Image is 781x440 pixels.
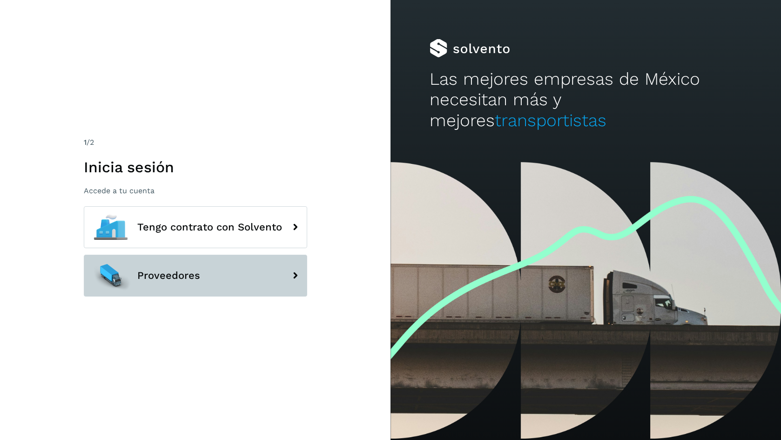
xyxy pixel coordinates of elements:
div: /2 [84,137,307,148]
span: 1 [84,138,87,147]
span: Tengo contrato con Solvento [137,222,282,233]
h2: Las mejores empresas de México necesitan más y mejores [430,69,742,131]
span: transportistas [495,110,606,130]
button: Proveedores [84,255,307,297]
p: Accede a tu cuenta [84,186,307,195]
h1: Inicia sesión [84,158,307,176]
button: Tengo contrato con Solvento [84,206,307,248]
span: Proveedores [137,270,200,281]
